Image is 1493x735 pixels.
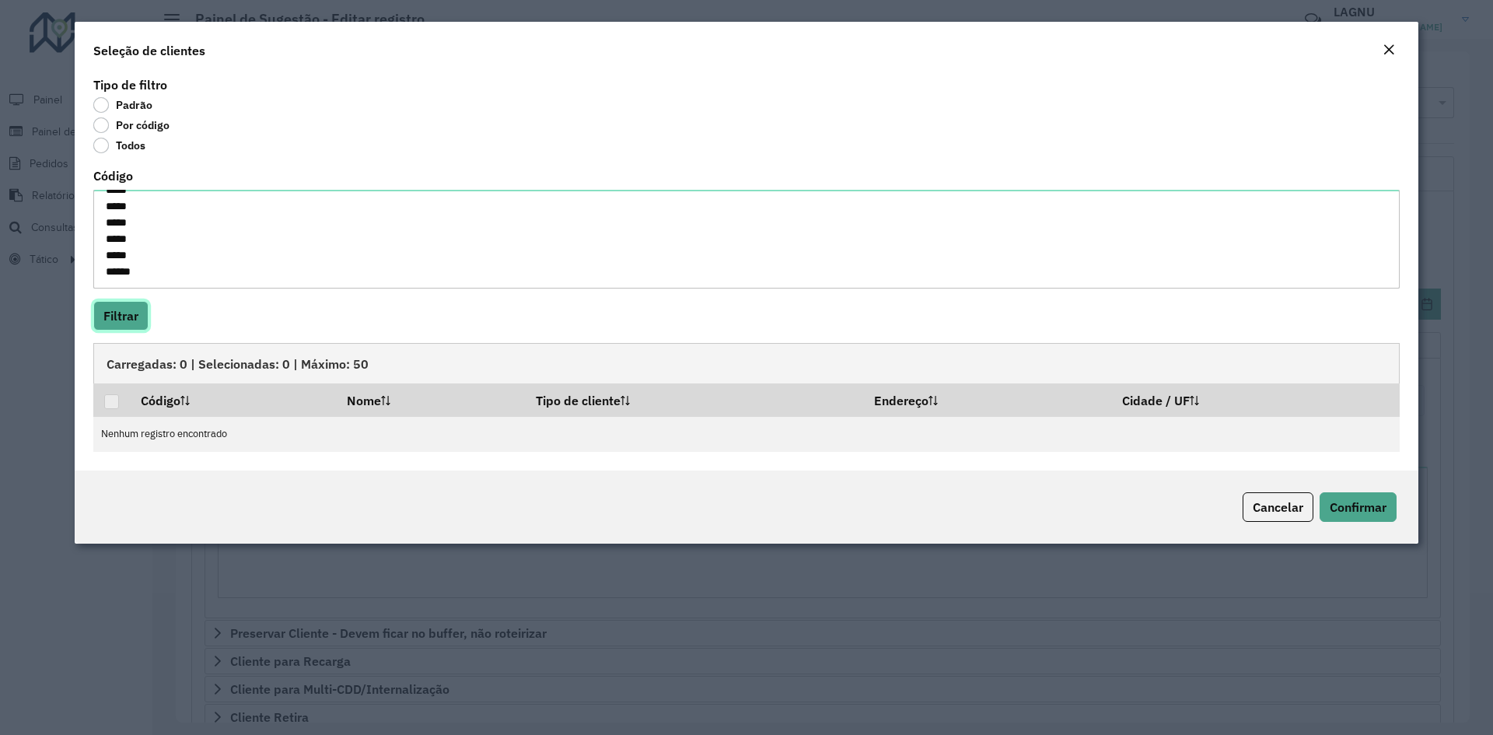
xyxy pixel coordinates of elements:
label: Código [93,166,133,185]
button: Confirmar [1320,492,1397,522]
button: Filtrar [93,301,149,331]
th: Endereço [863,383,1112,416]
h4: Seleção de clientes [93,41,205,60]
th: Tipo de cliente [526,383,863,416]
th: Cidade / UF [1112,383,1400,416]
label: Padrão [93,97,152,113]
label: Por código [93,117,170,133]
button: Close [1378,40,1400,61]
label: Todos [93,138,145,153]
td: Nenhum registro encontrado [93,417,1400,452]
em: Fechar [1383,44,1395,56]
label: Tipo de filtro [93,75,167,94]
th: Código [130,383,335,416]
div: Carregadas: 0 | Selecionadas: 0 | Máximo: 50 [93,343,1400,383]
th: Nome [336,383,526,416]
span: Cancelar [1253,499,1303,515]
button: Cancelar [1243,492,1313,522]
span: Confirmar [1330,499,1386,515]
